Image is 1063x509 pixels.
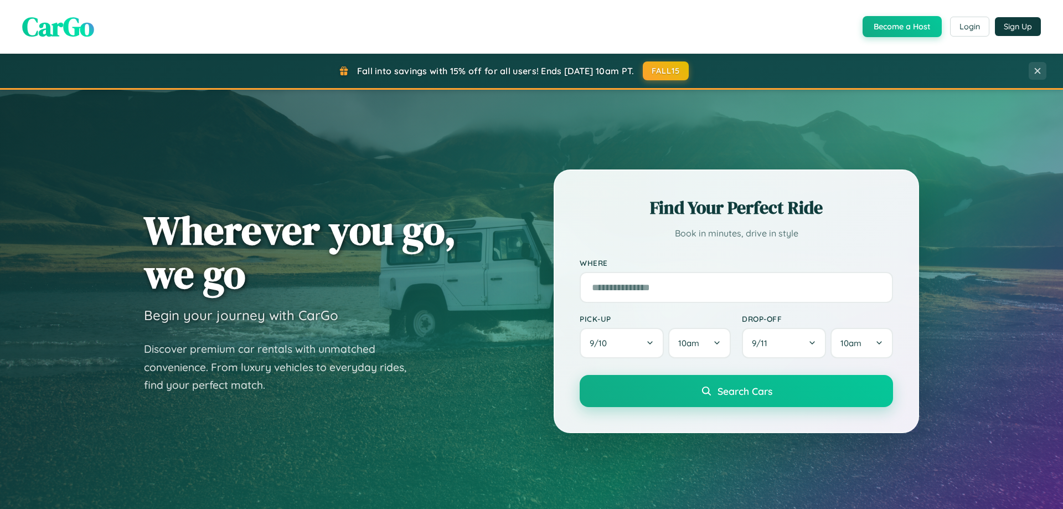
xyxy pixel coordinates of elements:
[752,338,773,348] span: 9 / 11
[742,314,893,323] label: Drop-off
[830,328,893,358] button: 10am
[580,225,893,241] p: Book in minutes, drive in style
[144,208,456,296] h1: Wherever you go, we go
[840,338,861,348] span: 10am
[742,328,826,358] button: 9/11
[995,17,1041,36] button: Sign Up
[580,258,893,268] label: Where
[580,196,893,220] h2: Find Your Perfect Ride
[357,65,634,76] span: Fall into savings with 15% off for all users! Ends [DATE] 10am PT.
[678,338,699,348] span: 10am
[144,307,338,323] h3: Begin your journey with CarGo
[580,375,893,407] button: Search Cars
[643,61,689,80] button: FALL15
[22,8,94,45] span: CarGo
[580,314,731,323] label: Pick-up
[950,17,989,37] button: Login
[863,16,942,37] button: Become a Host
[590,338,612,348] span: 9 / 10
[580,328,664,358] button: 9/10
[718,385,772,397] span: Search Cars
[144,340,421,394] p: Discover premium car rentals with unmatched convenience. From luxury vehicles to everyday rides, ...
[668,328,731,358] button: 10am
